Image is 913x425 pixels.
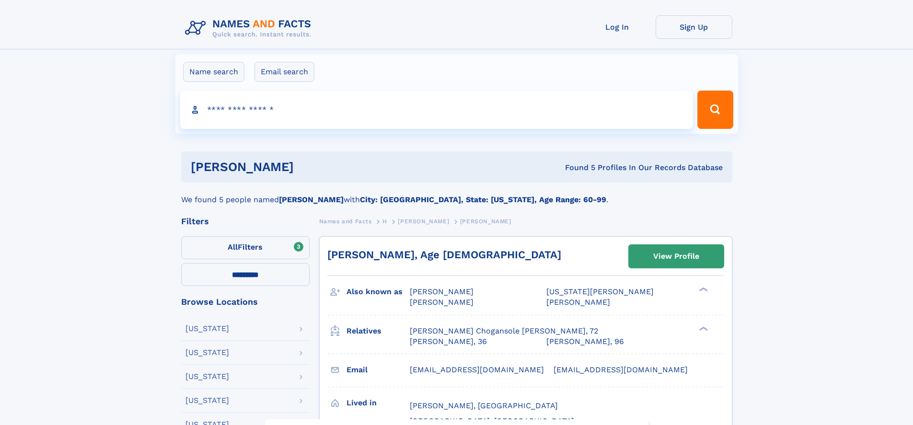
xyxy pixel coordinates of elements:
div: [US_STATE] [185,349,229,356]
span: [EMAIL_ADDRESS][DOMAIN_NAME] [554,365,688,374]
a: Sign Up [656,15,732,39]
span: [US_STATE][PERSON_NAME] [546,287,654,296]
h3: Email [347,362,410,378]
b: [PERSON_NAME] [279,195,344,204]
span: [PERSON_NAME] [398,218,449,225]
span: H [382,218,387,225]
div: [US_STATE] [185,325,229,333]
a: [PERSON_NAME] [398,215,449,227]
label: Email search [254,62,314,82]
span: [PERSON_NAME] [410,287,474,296]
a: [PERSON_NAME], 96 [546,336,624,347]
div: [US_STATE] [185,373,229,380]
div: ❯ [697,287,708,293]
a: View Profile [629,245,724,268]
div: [US_STATE] [185,397,229,404]
button: Search Button [697,91,733,129]
div: We found 5 people named with . [181,183,732,206]
a: [PERSON_NAME], Age [DEMOGRAPHIC_DATA] [327,249,561,261]
h1: [PERSON_NAME] [191,161,429,173]
h3: Lived in [347,395,410,411]
a: Log In [579,15,656,39]
img: Logo Names and Facts [181,15,319,41]
div: Filters [181,217,310,226]
input: search input [180,91,693,129]
a: Names and Facts [319,215,372,227]
label: Name search [183,62,244,82]
span: [PERSON_NAME] [460,218,511,225]
h3: Relatives [347,323,410,339]
div: Found 5 Profiles In Our Records Database [429,162,723,173]
label: Filters [181,236,310,259]
span: [PERSON_NAME] [546,298,610,307]
span: [PERSON_NAME], [GEOGRAPHIC_DATA] [410,401,558,410]
div: Browse Locations [181,298,310,306]
b: City: [GEOGRAPHIC_DATA], State: [US_STATE], Age Range: 60-99 [360,195,606,204]
a: [PERSON_NAME], 36 [410,336,487,347]
a: [PERSON_NAME] Chogansole [PERSON_NAME], 72 [410,326,598,336]
div: ❯ [697,325,708,332]
div: View Profile [653,245,699,267]
span: All [228,242,238,252]
span: [PERSON_NAME] [410,298,474,307]
span: [EMAIL_ADDRESS][DOMAIN_NAME] [410,365,544,374]
a: H [382,215,387,227]
h3: Also known as [347,284,410,300]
